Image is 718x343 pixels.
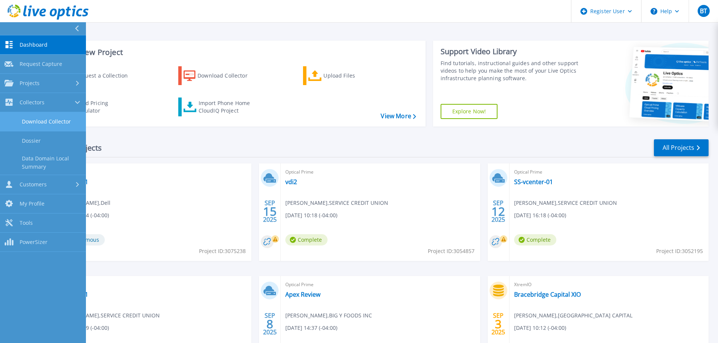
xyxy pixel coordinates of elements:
div: Cloud Pricing Calculator [74,99,134,114]
div: Support Video Library [441,47,581,56]
span: XtremIO [514,280,704,289]
div: Request a Collection [75,68,135,83]
div: SEP 2025 [491,310,505,338]
a: Bracebridge Capital XIO [514,291,581,298]
span: [PERSON_NAME] , [GEOGRAPHIC_DATA] CAPITAL [514,311,632,320]
span: Request Capture [20,61,62,67]
span: 8 [266,321,273,327]
div: SEP 2025 [263,198,277,225]
a: Request a Collection [54,66,138,85]
span: Project ID: 3054857 [428,247,475,255]
a: SS-vcenter-01 [514,178,553,186]
span: 15 [263,208,277,215]
span: Collectors [20,99,44,106]
span: Project ID: 3075238 [199,247,246,255]
a: vdi2 [285,178,297,186]
div: Import Phone Home CloudIQ Project [199,99,257,114]
div: Find tutorials, instructional guides and other support videos to help you make the most of your L... [441,59,581,82]
span: [PERSON_NAME] , SERVICE CREDIT UNION [57,311,160,320]
span: Optical Prime [57,168,247,176]
span: Optical Prime [514,168,704,176]
span: Complete [285,234,328,245]
span: Optical Prime [285,280,475,289]
span: My Profile [20,200,44,207]
span: [DATE] 10:18 (-04:00) [285,211,337,220]
a: Upload Files [303,66,387,85]
span: Complete [514,234,556,245]
span: [DATE] 10:12 (-04:00) [514,324,566,332]
div: Upload Files [323,68,384,83]
span: Tools [20,220,33,226]
div: Download Collector [197,68,258,83]
span: Customers [20,181,47,188]
span: Optical Prime [57,280,247,289]
span: Optical Prime [285,168,475,176]
span: [PERSON_NAME] , SERVICE CREDIT UNION [285,199,388,207]
div: SEP 2025 [491,198,505,225]
a: Explore Now! [441,104,498,119]
span: BT [700,8,707,14]
span: Projects [20,80,40,87]
a: All Projects [654,139,709,156]
a: Cloud Pricing Calculator [54,98,138,116]
span: Dashboard [20,41,47,48]
a: View More [381,113,416,120]
span: [PERSON_NAME] , BIG Y FOODS INC [285,311,372,320]
h3: Start a New Project [54,48,416,56]
span: [DATE] 16:18 (-04:00) [514,211,566,220]
span: [DATE] 14:37 (-04:00) [285,324,337,332]
span: PowerSizer [20,239,47,245]
span: 12 [491,208,505,215]
span: Project ID: 3052195 [656,247,703,255]
a: Apex Review [285,291,320,298]
div: SEP 2025 [263,310,277,338]
a: Download Collector [178,66,262,85]
span: [PERSON_NAME] , SERVICE CREDIT UNION [514,199,617,207]
span: 3 [495,321,502,327]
